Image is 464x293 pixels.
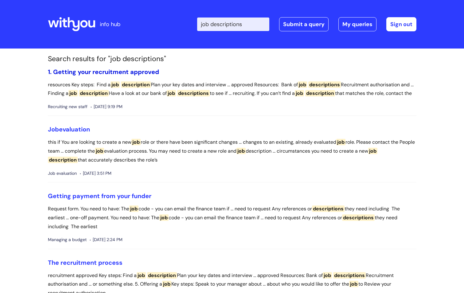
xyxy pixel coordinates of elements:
[279,17,329,31] a: Submit a query
[177,90,210,96] span: descriptions
[147,272,177,279] span: description
[48,138,416,164] p: this if You are looking to create a new role or there have been significant changes ... changes t...
[338,17,376,31] a: My queries
[48,157,78,163] span: description
[342,214,375,221] span: descriptions
[48,68,159,76] a: 1. Getting your recruitment approved
[48,192,151,200] a: Getting payment from your funder
[159,214,169,221] span: job
[100,19,120,29] p: info hub
[167,90,176,96] span: job
[368,148,377,154] span: job
[386,17,416,31] a: Sign out
[305,90,335,96] span: description
[48,259,123,267] a: The recruitment process
[333,272,366,279] span: descriptions
[91,103,123,111] span: [DATE] 9:19 PM
[308,81,341,88] span: descriptions
[95,148,104,154] span: job
[48,125,59,133] span: Job
[162,281,171,287] span: job
[48,205,416,231] p: Request form. You need to have: The code - you can email the finance team if ... need to request ...
[312,205,345,212] span: descriptions
[131,139,141,145] span: job
[323,272,332,279] span: job
[295,90,304,96] span: job
[137,272,146,279] span: job
[48,236,87,244] span: Managing a budget
[90,236,123,244] span: [DATE] 2:24 PM
[129,205,138,212] span: job
[197,18,269,31] input: Search
[298,81,307,88] span: job
[48,80,416,98] p: resources Key steps: Find a Plan your key dates and interview ... approved Resources: Bank of Rec...
[48,55,416,63] h1: Search results for "job descriptions"
[336,139,345,145] span: job
[197,17,416,31] div: | -
[48,103,88,111] span: Recruiting new staff
[236,148,246,154] span: job
[111,81,120,88] span: job
[68,90,78,96] span: job
[79,90,109,96] span: description
[121,81,151,88] span: description
[349,281,358,287] span: job
[48,170,77,177] span: Job evaluation
[80,170,111,177] span: [DATE] 3:51 PM
[48,125,90,133] a: Jobevaluation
